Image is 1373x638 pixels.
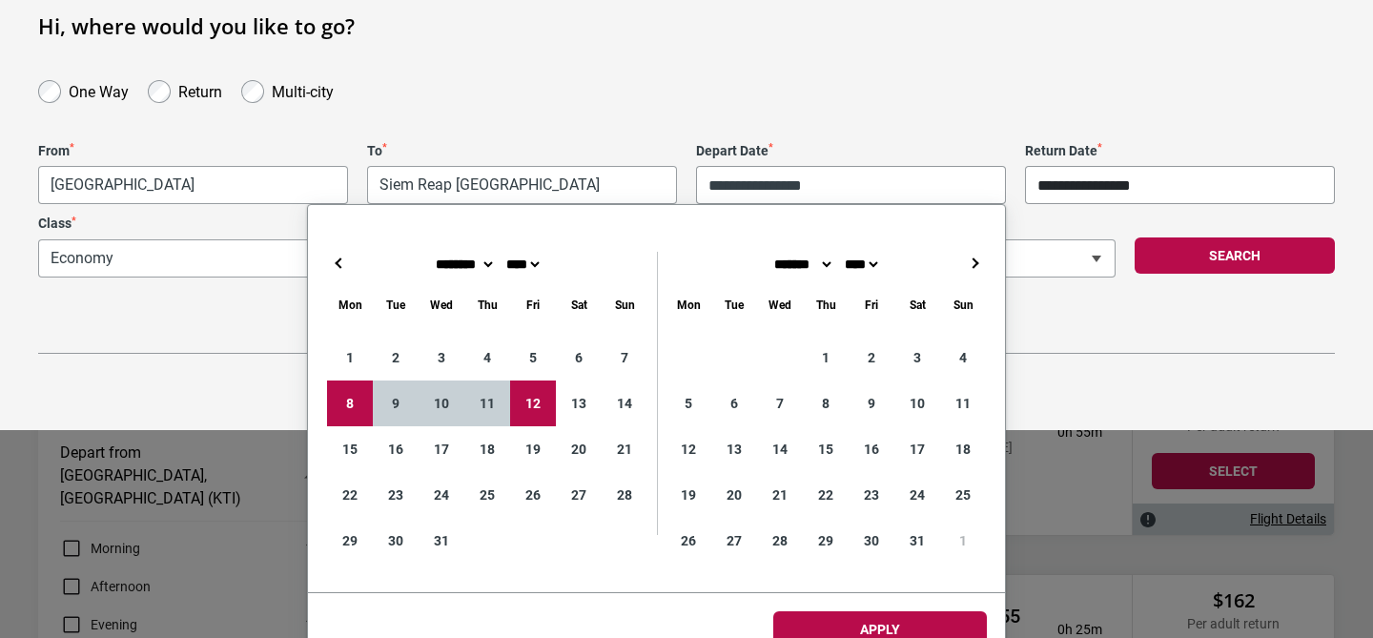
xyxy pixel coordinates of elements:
[327,335,373,381] div: 1
[711,472,757,518] div: 20
[940,381,986,426] div: 11
[757,472,803,518] div: 21
[419,472,464,518] div: 24
[894,426,940,472] div: 17
[849,294,894,316] div: Friday
[327,252,350,275] button: ←
[510,472,556,518] div: 26
[757,381,803,426] div: 7
[556,426,602,472] div: 20
[711,294,757,316] div: Tuesday
[803,518,849,564] div: 29
[963,252,986,275] button: →
[849,381,894,426] div: 9
[711,426,757,472] div: 13
[464,426,510,472] div: 18
[894,294,940,316] div: Saturday
[940,518,986,564] div: 1
[327,294,373,316] div: Monday
[373,335,419,381] div: 2
[373,381,419,426] div: 9
[38,216,567,232] label: Class
[757,294,803,316] div: Wednesday
[602,381,647,426] div: 14
[940,294,986,316] div: Sunday
[803,426,849,472] div: 15
[849,426,894,472] div: 16
[510,294,556,316] div: Friday
[327,381,373,426] div: 8
[696,143,1006,159] label: Depart Date
[666,381,711,426] div: 5
[666,294,711,316] div: Monday
[38,166,348,204] span: Techo International Airport
[803,381,849,426] div: 8
[602,472,647,518] div: 28
[510,381,556,426] div: 12
[894,518,940,564] div: 31
[39,167,347,203] span: Techo International Airport
[803,472,849,518] div: 22
[666,518,711,564] div: 26
[556,472,602,518] div: 27
[1135,237,1335,274] button: Search
[327,472,373,518] div: 22
[69,78,129,101] label: One Way
[803,335,849,381] div: 1
[367,166,677,204] span: Siem Reap Angkor International Airport
[373,426,419,472] div: 16
[940,472,986,518] div: 25
[39,240,566,277] span: Economy
[711,381,757,426] div: 6
[368,167,676,203] span: Siem Reap Angkor International Airport
[464,472,510,518] div: 25
[602,294,647,316] div: Sunday
[178,78,222,101] label: Return
[666,472,711,518] div: 19
[419,335,464,381] div: 3
[373,472,419,518] div: 23
[940,335,986,381] div: 4
[849,518,894,564] div: 30
[602,426,647,472] div: 21
[367,143,677,159] label: To
[373,518,419,564] div: 30
[757,518,803,564] div: 28
[556,381,602,426] div: 13
[510,335,556,381] div: 5
[38,239,567,278] span: Economy
[327,518,373,564] div: 29
[849,335,894,381] div: 2
[38,143,348,159] label: From
[894,472,940,518] div: 24
[894,335,940,381] div: 3
[556,335,602,381] div: 6
[711,518,757,564] div: 27
[419,426,464,472] div: 17
[666,426,711,472] div: 12
[373,294,419,316] div: Tuesday
[464,381,510,426] div: 11
[803,294,849,316] div: Thursday
[327,426,373,472] div: 15
[849,472,894,518] div: 23
[940,426,986,472] div: 18
[556,294,602,316] div: Saturday
[757,426,803,472] div: 14
[510,426,556,472] div: 19
[464,294,510,316] div: Thursday
[419,294,464,316] div: Wednesday
[419,518,464,564] div: 31
[419,381,464,426] div: 10
[894,381,940,426] div: 10
[1025,143,1335,159] label: Return Date
[602,335,647,381] div: 7
[464,335,510,381] div: 4
[272,78,334,101] label: Multi-city
[38,13,1335,38] h1: Hi, where would you like to go?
